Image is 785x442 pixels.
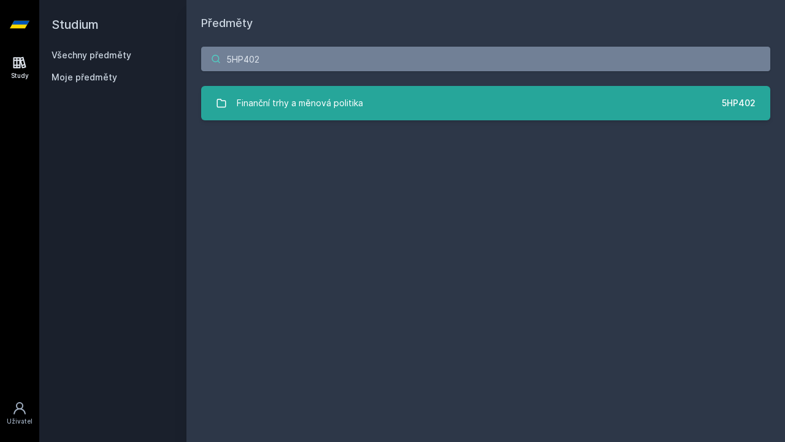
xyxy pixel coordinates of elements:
div: Finanční trhy a měnová politika [237,91,363,115]
div: Study [11,71,29,80]
a: Study [2,49,37,87]
div: 5HP402 [722,97,756,109]
a: Finanční trhy a měnová politika 5HP402 [201,86,770,120]
div: Uživatel [7,417,33,426]
a: Všechny předměty [52,50,131,60]
h1: Předměty [201,15,770,32]
a: Uživatel [2,395,37,432]
input: Název nebo ident předmětu… [201,47,770,71]
span: Moje předměty [52,71,117,83]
